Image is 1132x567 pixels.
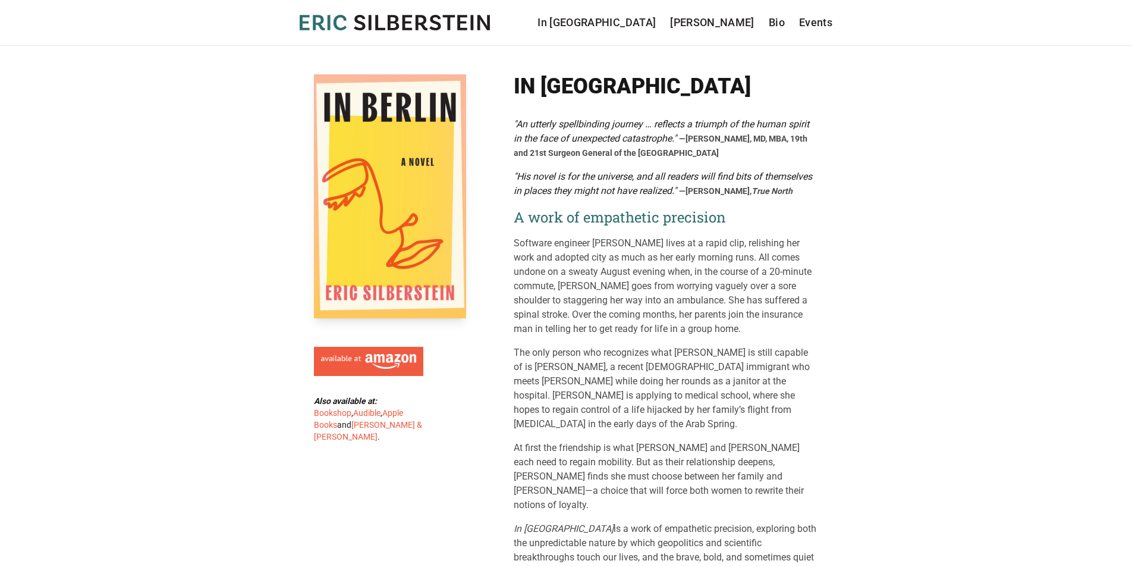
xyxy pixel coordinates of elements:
[514,236,818,336] p: Software engineer [PERSON_NAME] lives at a rapid clip, relishing her work and adopted city as muc...
[314,342,423,377] a: Available at Amazon
[769,14,785,31] a: Bio
[514,208,818,227] h2: A work of empathetic precision
[314,74,466,318] img: Cover of In Berlin
[314,396,377,406] b: Also available at:
[321,354,416,369] img: Available at Amazon
[679,186,793,196] span: —[PERSON_NAME],
[314,420,422,441] a: [PERSON_NAME] & [PERSON_NAME]
[353,408,381,418] a: Audible
[514,171,812,196] em: "His novel is for the universe, and all readers will find bits of themselves in places they might...
[514,346,818,431] p: The only person who recognizes what [PERSON_NAME] is still capable of is [PERSON_NAME], a recent ...
[514,74,818,98] h1: In [GEOGRAPHIC_DATA]
[799,14,832,31] a: Events
[514,441,818,512] p: At first the friendship is what [PERSON_NAME] and [PERSON_NAME] each need to regain mobility. But...
[670,14,754,31] a: [PERSON_NAME]
[751,186,793,196] em: True North
[537,14,656,31] a: In [GEOGRAPHIC_DATA]
[314,408,351,418] a: Bookshop
[514,523,614,534] i: In [GEOGRAPHIC_DATA]
[314,395,428,443] div: , , and .
[514,118,809,144] em: "An utterly spellbinding journey … reflects a triumph of the human spirit in the face of unexpect...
